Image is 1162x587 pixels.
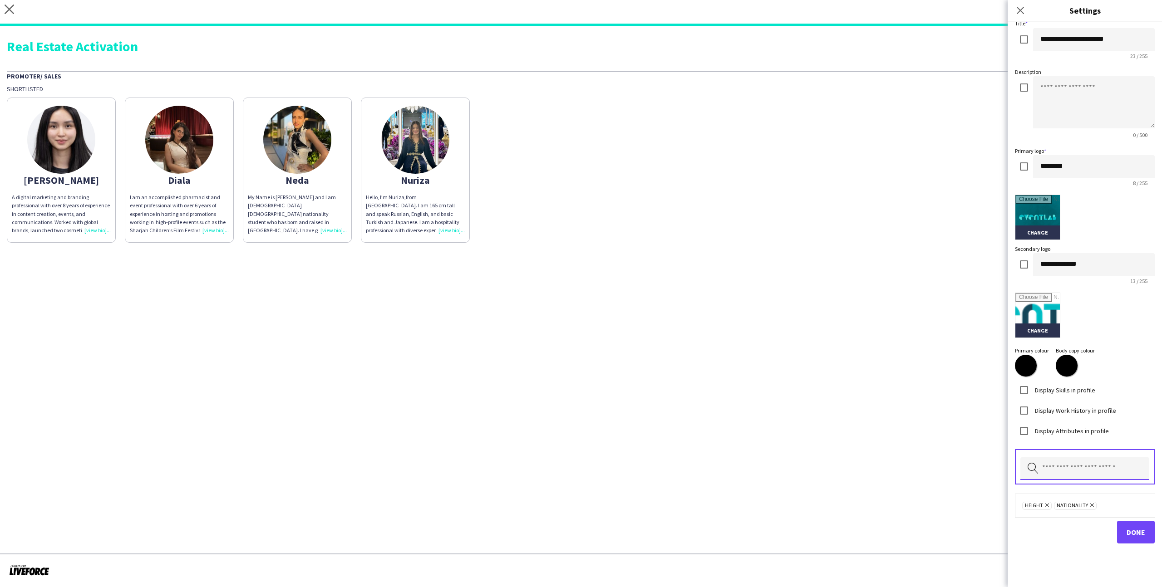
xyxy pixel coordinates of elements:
[9,563,49,576] img: Powered by Liveforce
[366,193,465,235] div: Hello, I’m Nuriza,from [GEOGRAPHIC_DATA]. I am 165 cm tall and speak Russian, English, and basic ...
[1025,502,1043,509] span: Height
[248,176,347,184] div: Neda
[130,176,229,184] div: Diala
[7,71,1155,80] div: Promoter/ Sales
[7,39,1155,53] div: Real Estate Activation
[7,85,1155,93] div: Shortlisted
[1057,502,1088,509] span: Nationality
[1126,132,1155,138] span: 0 / 500
[130,193,229,235] div: I am an accomplished pharmacist and event professional with over 6 years of experience in hosting...
[1015,68,1041,75] label: Description
[1117,521,1155,543] button: Done
[12,193,111,235] div: A digital marketing and branding professional with over 8 years of experience in content creation...
[1015,20,1028,27] label: Title
[12,176,111,184] div: [PERSON_NAME]
[1127,528,1145,537] span: Done
[1008,5,1162,16] h3: Settings
[1015,347,1049,354] label: Primary colour
[1033,406,1116,414] label: Display Work History in profile
[248,193,347,235] div: My Name is [PERSON_NAME] and I am [DEMOGRAPHIC_DATA] [DEMOGRAPHIC_DATA] nationality student who h...
[1123,278,1155,284] span: 13 / 255
[366,176,465,184] div: Nuriza
[1015,147,1046,154] label: Primary logo
[27,106,95,174] img: thumb-68a12d70f2764.jpeg
[1056,347,1095,354] label: Body copy colour
[1015,245,1050,252] label: Secondary logo
[1033,426,1109,435] label: Display Attributes in profile
[1123,53,1155,59] span: 23 / 255
[145,106,213,174] img: thumb-6835419268c50.jpeg
[1033,386,1095,394] label: Display Skills in profile
[263,106,331,174] img: thumb-6750412e46a99.jpeg
[1126,180,1155,186] span: 8 / 255
[381,106,449,174] img: thumb-662663ac8a79d.png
